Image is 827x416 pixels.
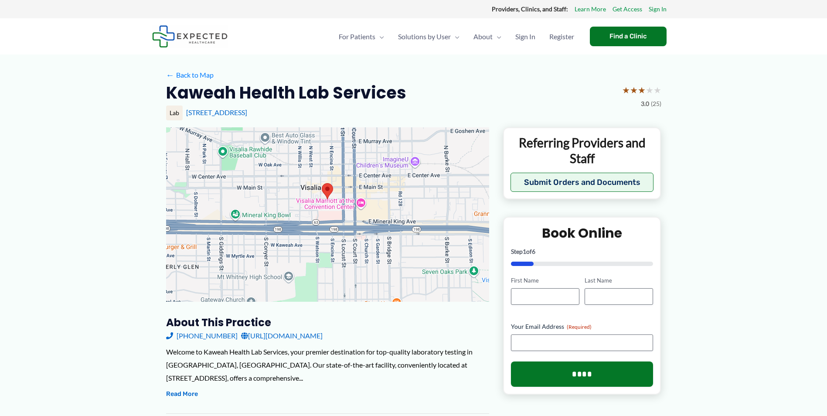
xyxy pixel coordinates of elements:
[166,389,198,399] button: Read More
[651,98,661,109] span: (25)
[166,106,183,120] div: Lab
[493,21,501,52] span: Menu Toggle
[542,21,581,52] a: Register
[590,27,667,46] a: Find a Clinic
[508,21,542,52] a: Sign In
[339,21,375,52] span: For Patients
[166,68,214,82] a: ←Back to Map
[510,173,654,192] button: Submit Orders and Documents
[241,329,323,342] a: [URL][DOMAIN_NAME]
[646,82,653,98] span: ★
[332,21,391,52] a: For PatientsMenu Toggle
[515,21,535,52] span: Sign In
[622,82,630,98] span: ★
[166,345,489,384] div: Welcome to Kaweah Health Lab Services, your premier destination for top-quality laboratory testin...
[649,3,667,15] a: Sign In
[511,249,653,255] p: Step of
[492,5,568,13] strong: Providers, Clinics, and Staff:
[398,21,451,52] span: Solutions by User
[575,3,606,15] a: Learn More
[186,108,247,116] a: [STREET_ADDRESS]
[549,21,574,52] span: Register
[641,98,649,109] span: 3.0
[585,276,653,285] label: Last Name
[375,21,384,52] span: Menu Toggle
[653,82,661,98] span: ★
[473,21,493,52] span: About
[391,21,466,52] a: Solutions by UserMenu Toggle
[523,248,526,255] span: 1
[630,82,638,98] span: ★
[332,21,581,52] nav: Primary Site Navigation
[152,25,228,48] img: Expected Healthcare Logo - side, dark font, small
[638,82,646,98] span: ★
[511,276,579,285] label: First Name
[166,71,174,79] span: ←
[451,21,459,52] span: Menu Toggle
[511,322,653,331] label: Your Email Address
[613,3,642,15] a: Get Access
[166,316,489,329] h3: About this practice
[466,21,508,52] a: AboutMenu Toggle
[166,82,406,103] h2: Kaweah Health Lab Services
[510,135,654,167] p: Referring Providers and Staff
[532,248,535,255] span: 6
[511,225,653,242] h2: Book Online
[166,329,238,342] a: [PHONE_NUMBER]
[567,324,592,330] span: (Required)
